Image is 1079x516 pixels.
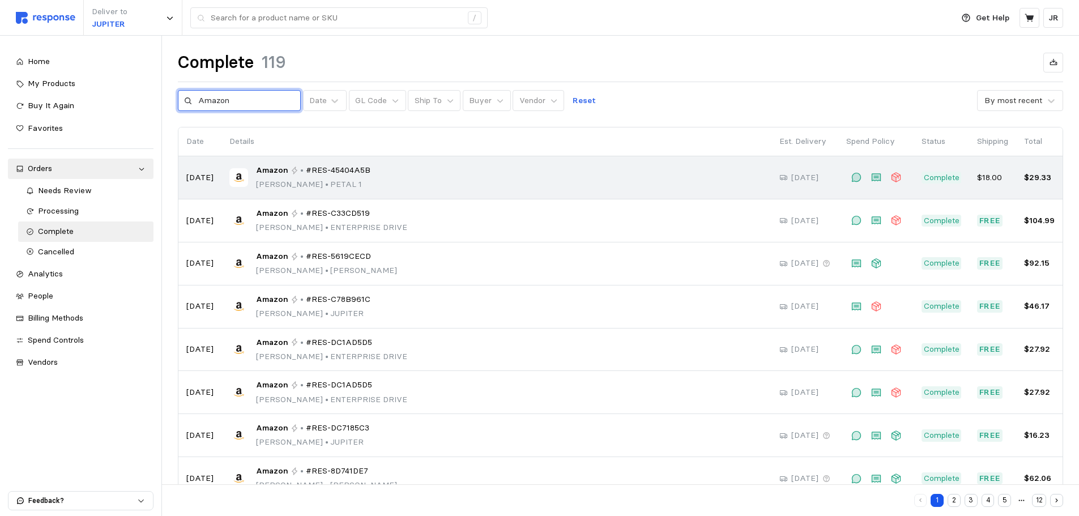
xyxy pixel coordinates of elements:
[211,8,462,28] input: Search for a product name or SKU
[28,335,84,345] span: Spend Controls
[186,472,214,485] p: [DATE]
[306,293,370,306] span: #RES-C78B961C
[229,211,248,230] img: Amazon
[924,172,959,184] p: Complete
[256,479,397,492] p: [PERSON_NAME] [PERSON_NAME]
[1024,472,1055,485] p: $62.06
[791,343,818,356] p: [DATE]
[256,293,288,306] span: Amazon
[92,6,127,18] p: Deliver to
[300,293,304,306] p: •
[306,379,372,391] span: #RES-DC1AD5D5
[976,12,1009,24] p: Get Help
[979,215,1001,227] p: Free
[982,494,995,507] button: 4
[979,386,1001,399] p: Free
[463,90,511,112] button: Buyer
[256,336,288,349] span: Amazon
[306,465,368,477] span: #RES-8D741DE7
[28,313,83,323] span: Billing Methods
[8,352,153,373] a: Vendors
[948,494,961,507] button: 2
[198,91,295,111] input: Search
[300,465,304,477] p: •
[791,215,818,227] p: [DATE]
[922,135,961,148] p: Status
[1048,12,1059,24] p: JR
[28,100,74,110] span: Buy It Again
[323,351,330,361] span: •
[186,172,214,184] p: [DATE]
[256,379,288,391] span: Amazon
[28,123,63,133] span: Favorites
[1024,215,1055,227] p: $104.99
[408,90,460,112] button: Ship To
[28,56,50,66] span: Home
[256,250,288,263] span: Amazon
[979,300,1001,313] p: Free
[300,422,304,434] p: •
[92,18,127,31] p: JUPITER
[256,465,288,477] span: Amazon
[998,494,1011,507] button: 5
[8,492,153,510] button: Feedback?
[846,135,906,148] p: Spend Policy
[256,207,288,220] span: Amazon
[229,168,248,187] img: Amazon
[256,422,288,434] span: Amazon
[1024,300,1055,313] p: $46.17
[979,257,1001,270] p: Free
[977,172,1008,184] p: $18.00
[306,164,370,177] span: #RES-45404A5B
[38,185,92,195] span: Needs Review
[178,52,254,74] h1: Complete
[1024,172,1055,184] p: $29.33
[1024,135,1055,148] p: Total
[791,472,818,485] p: [DATE]
[28,291,53,301] span: People
[323,179,330,189] span: •
[8,74,153,94] a: My Products
[323,265,330,275] span: •
[323,480,330,490] span: •
[979,472,1001,485] p: Free
[1032,494,1046,507] button: 12
[931,494,944,507] button: 1
[28,163,134,175] div: Orders
[8,286,153,306] a: People
[186,257,214,270] p: [DATE]
[229,383,248,402] img: Amazon
[323,394,330,404] span: •
[229,254,248,273] img: Amazon
[229,135,764,148] p: Details
[18,181,153,201] a: Needs Review
[977,135,1008,148] p: Shipping
[924,429,959,442] p: Complete
[306,336,372,349] span: #RES-DC1AD5D5
[924,300,959,313] p: Complete
[186,300,214,313] p: [DATE]
[979,343,1001,356] p: Free
[229,297,248,315] img: Amazon
[519,95,545,107] p: Vendor
[256,436,369,449] p: [PERSON_NAME] JUPITER
[1024,343,1055,356] p: $27.92
[1024,429,1055,442] p: $16.23
[186,343,214,356] p: [DATE]
[924,215,959,227] p: Complete
[513,90,564,112] button: Vendor
[924,343,959,356] p: Complete
[355,95,387,107] p: GL Code
[186,429,214,442] p: [DATE]
[8,264,153,284] a: Analytics
[28,496,137,506] p: Feedback?
[8,52,153,72] a: Home
[1043,8,1063,28] button: JR
[791,257,818,270] p: [DATE]
[186,386,214,399] p: [DATE]
[979,429,1001,442] p: Free
[924,386,959,399] p: Complete
[229,426,248,445] img: Amazon
[791,172,818,184] p: [DATE]
[349,90,406,112] button: GL Code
